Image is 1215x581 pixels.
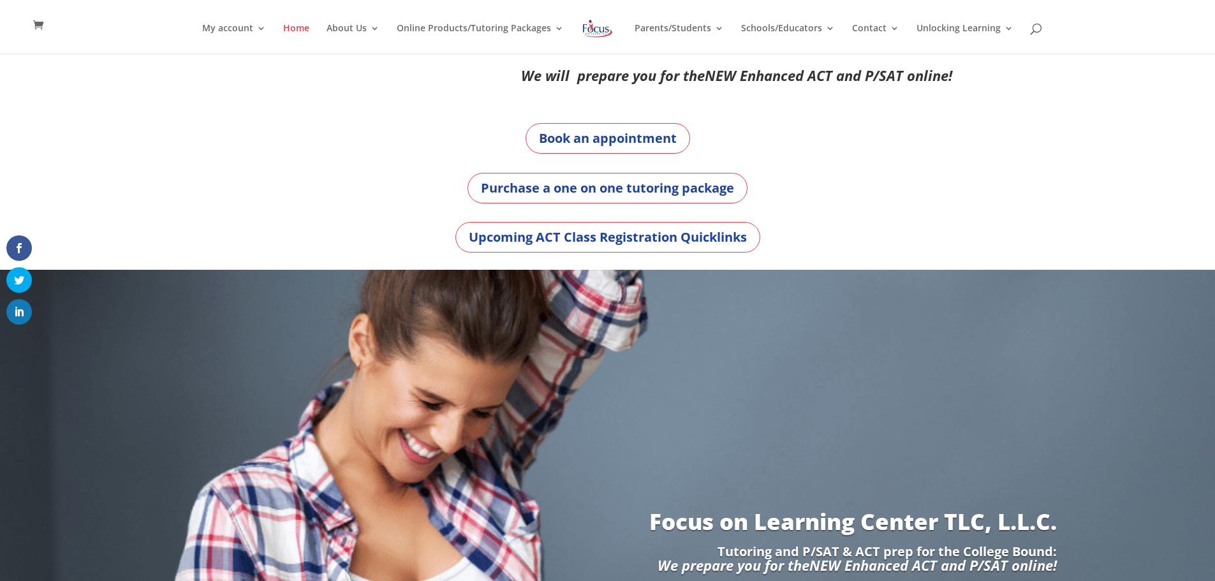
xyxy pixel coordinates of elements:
a: Focus on Learning Center TLC, L.L.C. [649,506,1057,536]
a: Parents/Students [635,24,724,54]
em: NEW Enhanced ACT and P/SAT online! [809,555,1057,575]
a: Schools/Educators [741,24,835,54]
a: My account [202,24,266,54]
a: About Us [327,24,379,54]
img: Focus on Learning [581,17,614,40]
em: We will prepare you for the [521,66,705,85]
a: Online Products/Tutoring Packages [397,24,564,54]
a: Contact [852,24,899,54]
em: NEW Enhanced ACT and P/SAT online! [705,66,952,85]
a: Home [283,24,309,54]
a: Book an appointment [526,123,690,154]
a: Unlocking Learning [917,24,1013,54]
p: Tutoring and P/SAT & ACT prep for the College Bound: [158,545,1056,558]
em: We prepare you for the [658,555,809,575]
a: Upcoming ACT Class Registration Quicklinks [455,222,760,253]
a: Purchase a one on one tutoring package [468,173,747,203]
